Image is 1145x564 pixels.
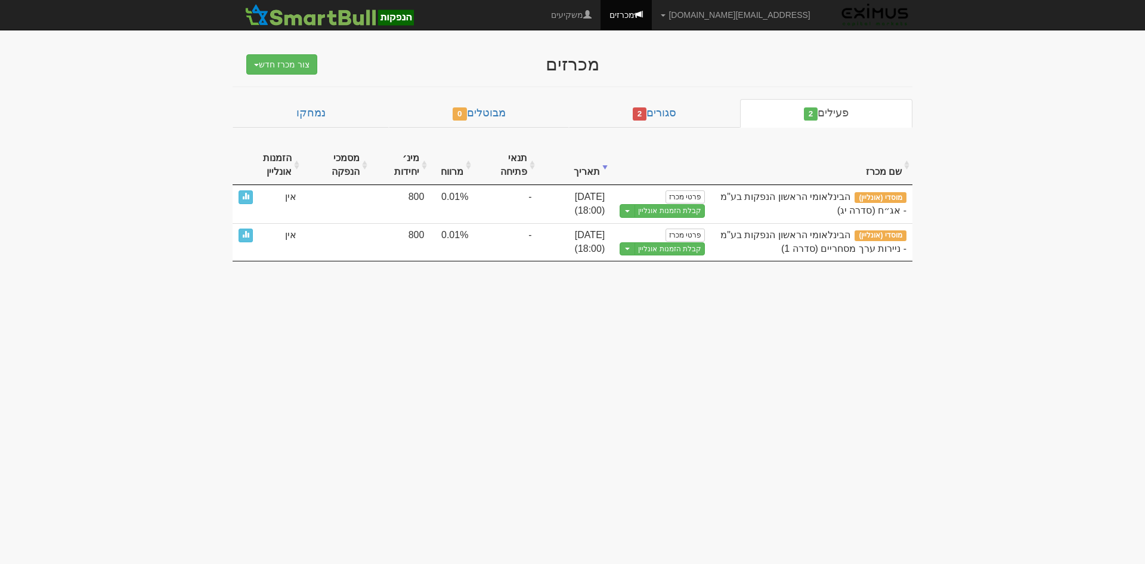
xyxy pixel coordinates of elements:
button: צור מכרז חדש [246,54,317,75]
a: פעילים [740,99,912,128]
a: קבלת הזמנות אונליין [635,204,705,218]
td: 800 [370,223,430,261]
span: 0 [453,107,467,121]
span: אין [285,229,296,242]
td: - [474,223,537,261]
span: הבינלאומי הראשון הנפקות בע"מ - ניירות ערך מסחריים (סדרה 1) [720,230,906,254]
th: מסמכי הנפקה : activate to sort column ascending [302,146,370,186]
th: מרווח : activate to sort column ascending [430,146,474,186]
a: נמחקו [233,99,389,128]
span: 2 [633,107,647,121]
td: 0.01% [430,223,474,261]
a: פרטי מכרז [666,229,705,242]
div: מכרזים [340,54,805,74]
td: - [474,185,537,223]
th: תנאי פתיחה : activate to sort column ascending [474,146,537,186]
td: [DATE] (18:00) [538,185,611,223]
img: SmartBull Logo [242,3,417,27]
span: אין [285,190,296,204]
th: שם מכרז : activate to sort column ascending [711,146,912,186]
td: 800 [370,185,430,223]
a: קבלת הזמנות אונליין [635,242,705,256]
td: 0.01% [430,185,474,223]
th: מינ׳ יחידות : activate to sort column ascending [370,146,430,186]
a: פרטי מכרז [666,190,705,204]
a: סגורים [569,99,740,128]
span: 2 [804,107,818,121]
th: הזמנות אונליין : activate to sort column ascending [233,146,302,186]
span: מוסדי (אונליין) [855,230,906,241]
th: תאריך : activate to sort column ascending [538,146,611,186]
a: מבוטלים [389,99,569,128]
td: [DATE] (18:00) [538,223,611,261]
span: מוסדי (אונליין) [855,192,906,203]
span: הבינלאומי הראשון הנפקות בע"מ - אג״ח (סדרה יג) [720,192,906,215]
